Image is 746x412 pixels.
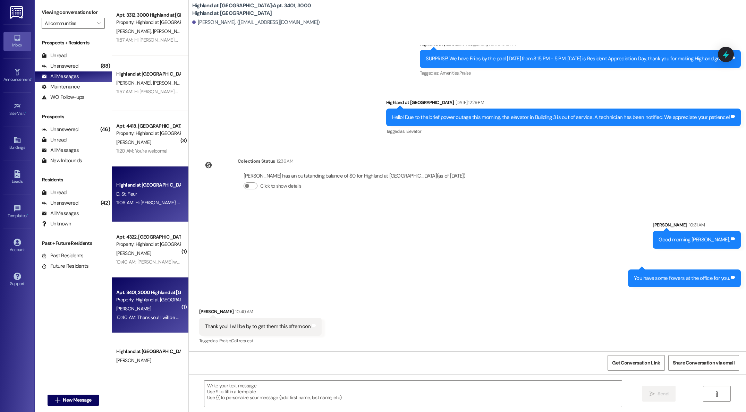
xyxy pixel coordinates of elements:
span: Call request [231,338,253,344]
div: Maintenance [42,83,80,91]
b: Highland at [GEOGRAPHIC_DATA]: Apt. 3401, 3000 Highland at [GEOGRAPHIC_DATA] [192,2,331,17]
div: Future Residents [42,263,88,270]
span: Amenities , [440,70,459,76]
span: • [27,212,28,217]
div: Highland at [GEOGRAPHIC_DATA] [420,40,741,50]
span: Praise [459,70,471,76]
a: Buildings [3,134,31,153]
span: [PERSON_NAME] [116,357,151,363]
span: Praise , [219,338,231,344]
div: Property: Highland at [GEOGRAPHIC_DATA] [116,130,180,137]
a: Account [3,237,31,255]
div: Tagged as: [199,336,322,346]
div: Unknown [42,220,71,228]
button: New Message [48,395,99,406]
div: New Inbounds [42,157,82,164]
div: [DATE] 12:29 PM [454,99,484,106]
div: Highland at [GEOGRAPHIC_DATA] [116,181,180,189]
span: New Message [63,396,91,404]
div: All Messages [42,210,79,217]
div: You have some flowers at the office for you. [634,275,730,282]
a: Templates • [3,203,31,221]
div: All Messages [42,147,79,154]
div: 11:57 AM: Hi [PERSON_NAME] & [PERSON_NAME]! I wanted to see if you would like to remain opted in ... [116,37,725,43]
input: All communities [45,18,94,29]
i:  [650,391,655,397]
div: Unread [42,52,67,59]
a: Site Visit • [3,100,31,119]
div: Apt. 4418, [GEOGRAPHIC_DATA] at [GEOGRAPHIC_DATA] [116,122,180,130]
span: [PERSON_NAME] [116,250,151,256]
div: Past Residents [42,252,84,259]
div: Unread [42,136,67,144]
span: [PERSON_NAME] [116,306,151,312]
span: [PERSON_NAME] [116,28,153,34]
div: Apt. 3312, 3000 Highland at [GEOGRAPHIC_DATA] [116,11,180,19]
div: [PERSON_NAME] [199,308,322,318]
a: Inbox [3,32,31,51]
span: Share Conversation via email [673,359,735,367]
div: 12:36 AM [275,157,293,165]
div: Unanswered [42,126,78,133]
div: Highland at [GEOGRAPHIC_DATA] [116,348,180,355]
div: 11:06 AM: Hi [PERSON_NAME]! Your application is approved and I wanted to touch base to confirm yo... [116,199,694,206]
div: (88) [99,61,112,71]
div: Thank you! I will be by to get them this afternoon [205,323,311,330]
div: 10:40 AM [234,308,253,315]
div: Apt. 3401, 3000 Highland at [GEOGRAPHIC_DATA] [116,289,180,296]
i:  [714,391,719,397]
div: Prospects [35,113,112,120]
i:  [97,20,101,26]
div: Highland at [GEOGRAPHIC_DATA] [386,99,741,109]
span: Get Conversation Link [612,359,660,367]
span: Send [658,390,668,397]
div: [PERSON_NAME]. ([EMAIL_ADDRESS][DOMAIN_NAME]) [192,19,320,26]
div: [PERSON_NAME] has an outstanding balance of $0 for Highland at [GEOGRAPHIC_DATA] (as of [DATE]) [244,172,466,180]
div: 11:57 AM: Hi [PERSON_NAME] & [PERSON_NAME]! I wanted to see if you would like to remain opted in ... [116,88,725,95]
span: D. St. Fleur [116,191,137,197]
div: Unanswered [42,62,78,70]
div: Unread [42,189,67,196]
div: Residents [35,176,112,183]
span: • [25,110,26,115]
button: Get Conversation Link [608,355,664,371]
span: Elevator [406,128,422,134]
div: [PERSON_NAME] [653,221,741,231]
div: Collections Status [238,157,275,165]
div: WO Follow-ups [42,94,84,101]
span: • [31,76,32,81]
div: Highland at [GEOGRAPHIC_DATA] [116,70,180,78]
div: Property: Highland at [GEOGRAPHIC_DATA] [116,19,180,26]
span: [PERSON_NAME] [116,139,151,145]
img: ResiDesk Logo [10,6,24,19]
button: Share Conversation via email [668,355,739,371]
div: 11:20 AM: You're welcome! [116,148,168,154]
div: 10:40 AM: [PERSON_NAME] went up to the fourth floor to see what that racket was and see that they... [116,259,651,265]
div: Tagged as: [386,126,741,136]
span: [PERSON_NAME] [116,80,153,86]
label: Viewing conversations for [42,7,105,18]
span: [PERSON_NAME] [153,80,187,86]
div: Good morning [PERSON_NAME], [659,236,730,243]
a: Leads [3,168,31,187]
a: Support [3,271,31,289]
div: Past + Future Residents [35,240,112,247]
div: SURPRISE! We have Frios by the pool [DATE] from 3:15 PM - 5 PM. [DATE] is Resident Appreciation D... [426,55,730,62]
div: Prospects + Residents [35,39,112,46]
div: Hello! Due to the brief power outage this morning, the elevator in Building 3 is out of service. ... [392,114,730,121]
div: All Messages [42,73,79,80]
div: 10:31 AM [687,221,705,229]
div: Property: Highland at [GEOGRAPHIC_DATA] [116,296,180,303]
i:  [55,397,60,403]
div: Tagged as: [420,68,741,78]
div: (42) [99,198,112,208]
label: Click to show details [260,182,301,190]
div: 10:40 AM: Thank you! I will be by to get them this afternoon [116,314,235,320]
div: Unanswered [42,199,78,207]
span: [PERSON_NAME] [153,28,187,34]
div: Property: Highland at [GEOGRAPHIC_DATA] [116,241,180,248]
div: Apt. 4322, [GEOGRAPHIC_DATA] at [GEOGRAPHIC_DATA] [116,233,180,241]
button: Send [642,386,676,402]
div: (46) [99,124,112,135]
